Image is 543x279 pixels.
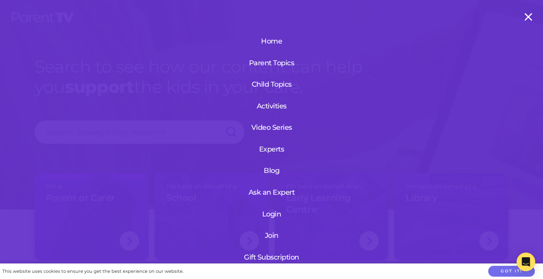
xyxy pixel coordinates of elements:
a: Experts [245,139,299,159]
a: Video Series [245,117,299,138]
div: Open Intercom Messenger [517,253,535,271]
a: Login [225,204,318,224]
div: This website uses cookies to ensure you get the best experience on our website. [2,267,183,276]
button: Got it! [488,266,535,277]
a: Gift Subscription [225,247,318,267]
a: Activities [245,96,299,116]
a: Home [245,31,299,51]
a: Parent Topics [245,53,299,73]
a: Ask an Expert [245,182,299,202]
a: Join [225,225,318,246]
a: Child Topics [245,74,299,94]
a: Blog [245,160,299,181]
